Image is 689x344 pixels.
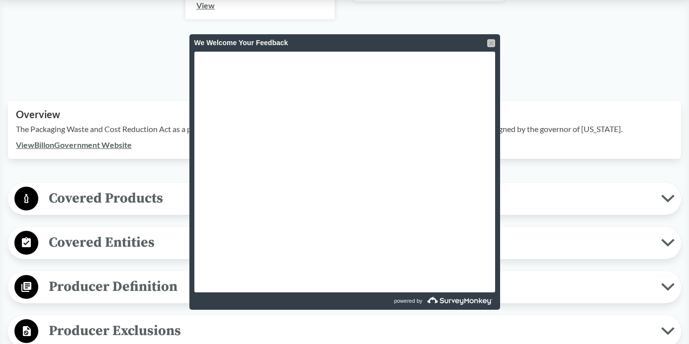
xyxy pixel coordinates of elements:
a: ViewBillonGovernment Website [16,140,132,149]
button: Producer Definition [11,275,678,300]
button: Covered Entities [11,230,678,256]
button: Covered Products [11,186,678,211]
p: The Packaging Waste and Cost Reduction Act as a part if a Environment and Natural Resources Budge... [16,123,673,135]
a: powered by [346,292,495,310]
span: Covered Entities [38,231,661,254]
span: Producer Definition [38,275,661,298]
button: Producer Exclusions [11,319,678,344]
span: powered by [394,292,423,310]
span: Producer Exclusions [38,320,661,342]
a: View [196,0,215,10]
div: We Welcome Your Feedback [194,34,495,52]
span: Covered Products [38,187,661,209]
h2: Overview [16,109,673,120]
